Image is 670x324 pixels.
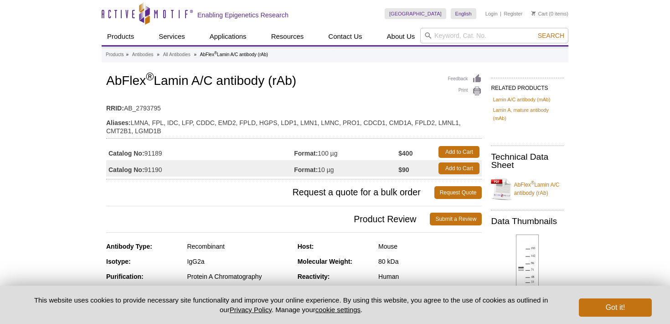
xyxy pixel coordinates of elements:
[204,28,252,45] a: Applications
[491,175,564,203] a: AbFlex®Lamin A/C antibody (rAb)
[298,243,314,250] strong: Host:
[106,258,131,265] strong: Isotype:
[106,186,434,199] span: Request a quote for a bulk order
[493,95,550,104] a: Lamin A/C antibody (mAb)
[157,52,160,57] li: »
[132,51,154,59] a: Antibodies
[381,28,421,45] a: About Us
[538,32,564,39] span: Search
[420,28,568,43] input: Keyword, Cat. No.
[579,298,652,317] button: Got it!
[398,166,409,174] strong: $90
[214,51,217,55] sup: ®
[194,52,196,57] li: »
[187,242,290,251] div: Recombinant
[451,8,476,19] a: English
[126,52,129,57] li: »
[163,51,191,59] a: All Antibodies
[153,28,191,45] a: Services
[516,235,539,306] img: AbFlex<sup>®</sup> Lamin A/C antibody (rAb) tested by Western blot.
[448,74,482,84] a: Feedback
[531,11,536,16] img: Your Cart
[106,104,124,112] strong: RRID:
[378,242,482,251] div: Mouse
[106,273,144,280] strong: Purification:
[531,8,568,19] li: (0 items)
[187,272,290,281] div: Protein A Chromatography
[385,8,446,19] a: [GEOGRAPHIC_DATA]
[485,10,498,17] a: Login
[491,153,564,169] h2: Technical Data Sheet
[535,31,567,40] button: Search
[398,149,412,157] strong: $400
[430,213,482,225] a: Submit a Review
[266,28,309,45] a: Resources
[298,258,352,265] strong: Molecular Weight:
[448,86,482,96] a: Print
[106,113,482,136] td: LMNA, FPL, IDC, LFP, CDDC, EMD2, FPLD, HGPS, LDP1, LMN1, LMNC, PRO1, CDCD1, CMD1A, FPLD2, LMNL1, ...
[294,160,398,177] td: 10 µg
[315,306,361,314] button: cookie settings
[197,11,289,19] h2: Enabling Epigenetics Research
[504,10,522,17] a: Register
[298,273,330,280] strong: Reactivity:
[106,243,152,250] strong: Antibody Type:
[106,99,482,113] td: AB_2793795
[106,160,294,177] td: 91190
[106,144,294,160] td: 91189
[500,8,501,19] li: |
[18,295,564,314] p: This website uses cookies to provide necessary site functionality and improve your online experie...
[108,149,144,157] strong: Catalog No:
[294,144,398,160] td: 100 µg
[491,217,564,225] h2: Data Thumbnails
[438,146,479,158] a: Add to Cart
[378,257,482,266] div: 80 kDa
[531,10,547,17] a: Cart
[102,28,139,45] a: Products
[294,166,318,174] strong: Format:
[491,78,564,94] h2: RELATED PRODUCTS
[146,71,154,83] sup: ®
[493,106,562,122] a: Lamin A, mature antibody (mAb)
[438,162,479,174] a: Add to Cart
[434,186,482,199] a: Request Quote
[106,213,430,225] span: Product Review
[378,272,482,281] div: Human
[323,28,367,45] a: Contact Us
[294,149,318,157] strong: Format:
[230,306,272,314] a: Privacy Policy
[187,257,290,266] div: IgG2a
[106,119,131,127] strong: Aliases:
[200,52,268,57] li: AbFlex Lamin A/C antibody (rAb)
[106,74,482,89] h1: AbFlex Lamin A/C antibody (rAb)
[106,51,124,59] a: Products
[108,166,144,174] strong: Catalog No:
[531,180,534,185] sup: ®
